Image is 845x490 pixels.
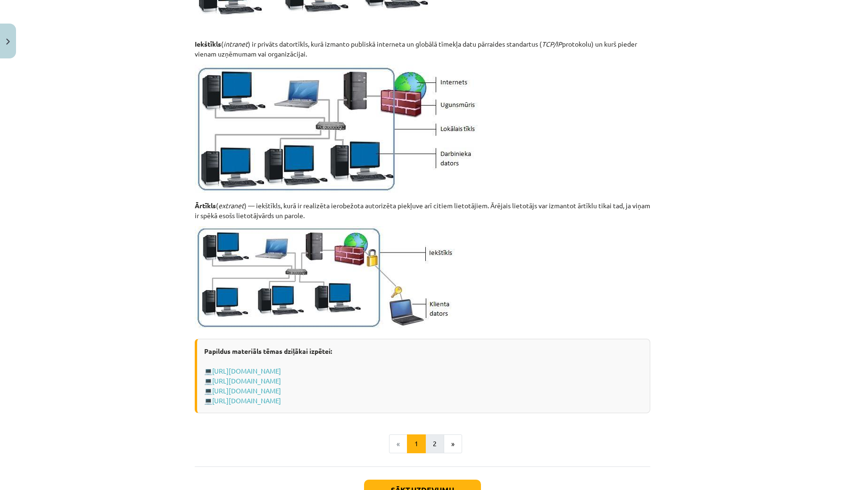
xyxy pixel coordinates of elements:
[224,40,248,48] em: intranet
[212,376,281,385] a: [URL][DOMAIN_NAME]
[542,40,562,48] em: TCP/IP
[195,201,216,210] strong: Ārtīkls
[204,347,332,355] strong: Papildus materiāls tēmas dziļākai izpētei:
[444,434,462,453] button: »
[425,434,444,453] button: 2
[218,201,244,210] em: extranet
[407,434,426,453] button: 1
[212,396,281,405] a: [URL][DOMAIN_NAME]
[195,201,650,220] p: ( ) — iekštīkls, kurā ir realizēta ierobežota autorizēta piekļuve arī citiem lietotājiem. Ārējais...
[195,39,650,59] p: ( ) ir privāts datortīkls, kurā izmanto publiskā interneta un globālā tīmekļa datu pārraides stan...
[195,40,221,48] strong: Iekštīkls
[212,386,281,395] a: [URL][DOMAIN_NAME]
[6,39,10,45] img: icon-close-lesson-0947bae3869378f0d4975bcd49f059093ad1ed9edebbc8119c70593378902aed.svg
[195,434,650,453] nav: Page navigation example
[195,339,650,413] div: 💻 💻 💻 💻
[212,367,281,375] a: [URL][DOMAIN_NAME]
